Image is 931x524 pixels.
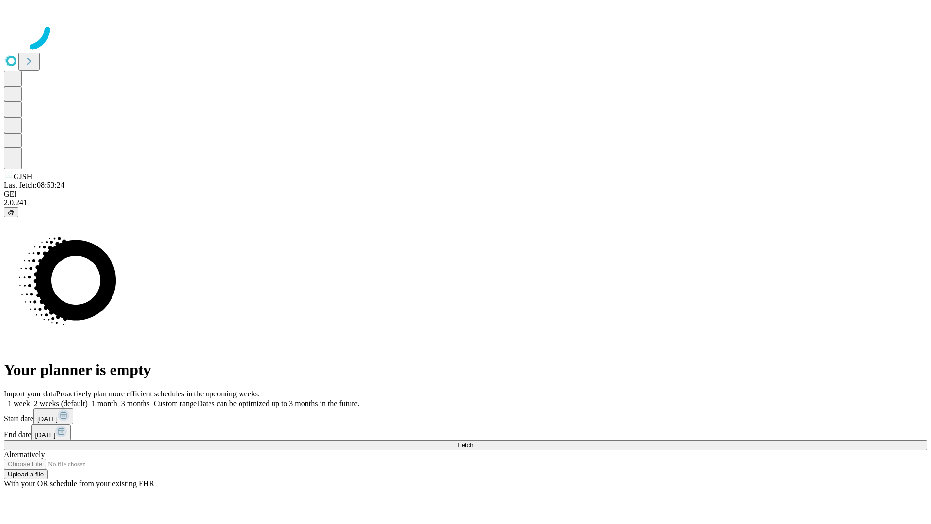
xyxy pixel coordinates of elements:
[37,415,58,423] span: [DATE]
[4,207,18,217] button: @
[4,181,64,189] span: Last fetch: 08:53:24
[4,479,154,488] span: With your OR schedule from your existing EHR
[31,424,71,440] button: [DATE]
[33,408,73,424] button: [DATE]
[35,431,55,439] span: [DATE]
[4,450,45,458] span: Alternatively
[4,469,48,479] button: Upload a file
[154,399,197,408] span: Custom range
[4,190,927,198] div: GEI
[4,361,927,379] h1: Your planner is empty
[34,399,88,408] span: 2 weeks (default)
[457,442,473,449] span: Fetch
[4,424,927,440] div: End date
[8,209,15,216] span: @
[56,390,260,398] span: Proactively plan more efficient schedules in the upcoming weeks.
[197,399,359,408] span: Dates can be optimized up to 3 months in the future.
[4,408,927,424] div: Start date
[8,399,30,408] span: 1 week
[4,198,927,207] div: 2.0.241
[4,440,927,450] button: Fetch
[14,172,32,180] span: GJSH
[121,399,150,408] span: 3 months
[4,390,56,398] span: Import your data
[92,399,117,408] span: 1 month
